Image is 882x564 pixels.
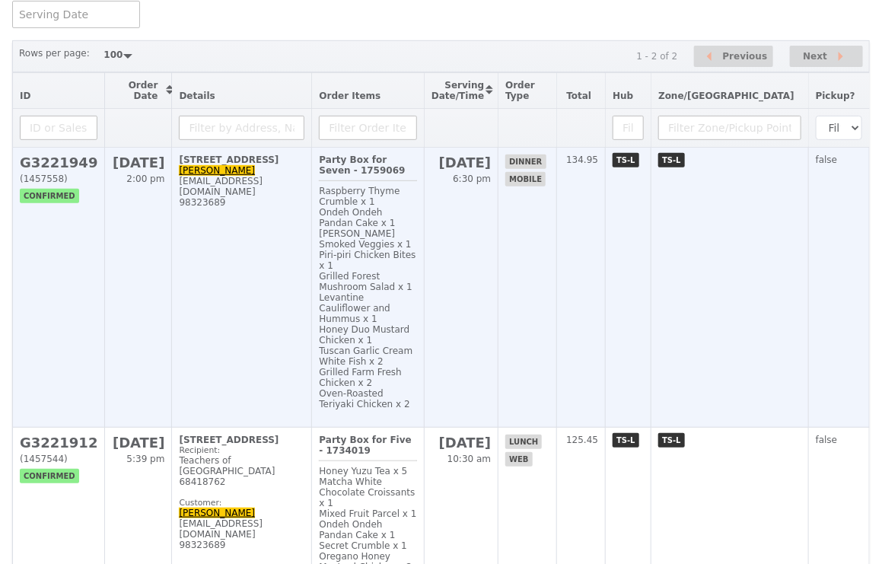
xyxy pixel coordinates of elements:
[319,435,411,456] b: Party Box for Five - 1734019
[319,292,390,324] span: Levantine Cauliflower and Hummus x 1
[20,189,79,203] span: confirmed
[179,445,304,455] div: Recipient:
[126,174,164,184] span: 2:00 pm
[112,155,164,170] h2: [DATE]
[179,155,304,165] div: [STREET_ADDRESS]
[505,80,535,101] span: Order Type
[319,271,412,292] span: Grilled Forest Mushroom Salad x 1
[816,91,855,101] span: Pickup?
[431,435,491,451] h2: [DATE]
[453,174,491,184] span: 6:30 pm
[319,116,417,140] input: Filter Order Items
[20,155,97,170] h2: G3221949
[723,47,768,65] span: Previous
[179,165,255,176] a: [PERSON_NAME]
[319,228,411,250] span: [PERSON_NAME] Smoked Veggies x 1
[658,91,794,101] span: Zone/[GEOGRAPHIC_DATA]
[613,433,639,448] span: TS-L
[816,155,838,165] span: false
[694,46,773,68] button: Previous
[179,498,304,508] div: Customer:
[12,1,140,28] input: Serving Date
[20,454,97,464] div: (1457544)
[790,46,863,68] button: Next
[319,324,409,346] span: Honey Duo Mustard Chicken x 1
[803,47,827,65] span: Next
[179,518,304,540] div: [EMAIL_ADDRESS][DOMAIN_NAME]
[319,346,412,367] span: Tuscan Garlic Cream White Fish x 2
[658,433,685,448] span: TS-L
[179,476,304,487] div: 68418762
[319,250,416,271] span: Piri‑piri Chicken Bites x 1
[566,155,598,165] span: 134.95
[505,452,532,467] span: web
[179,540,304,550] div: 98323689
[658,153,685,167] span: TS-L
[613,153,639,167] span: TS-L
[179,435,304,445] div: [STREET_ADDRESS]
[20,174,97,184] div: (1457558)
[20,91,30,101] span: ID
[319,388,409,409] span: Oven‑Roasted Teriyaki Chicken x 2
[505,155,546,169] span: dinner
[20,116,97,140] input: ID or Salesperson name
[20,469,79,483] span: confirmed
[319,91,381,101] span: Order Items
[112,435,164,451] h2: [DATE]
[179,197,304,208] div: 98323689
[20,435,97,451] h2: G3221912
[447,454,491,464] span: 10:30 am
[179,116,304,140] input: Filter by Address, Name, Email, Mobile
[319,466,407,476] span: Honey Yuzu Tea x 5
[179,91,215,101] span: Details
[126,454,164,464] span: 5:39 pm
[319,367,401,388] span: Grilled Farm Fresh Chicken x 2
[319,508,416,519] span: Mixed Fruit Parcel x 1
[566,435,598,445] span: 125.45
[319,186,400,207] span: Raspberry Thyme Crumble x 1
[613,91,633,101] span: Hub
[505,435,542,449] span: lunch
[319,476,415,508] span: Matcha White Chocolate Croissants x 1
[431,155,491,170] h2: [DATE]
[19,46,90,61] label: Rows per page:
[613,116,644,140] input: Filter Hub
[179,508,255,518] a: [PERSON_NAME]
[636,51,677,62] div: 1 - 2 of 2
[179,455,304,476] div: Teachers of [GEOGRAPHIC_DATA]
[179,176,304,197] div: [EMAIL_ADDRESS][DOMAIN_NAME]
[319,519,395,540] span: Ondeh Ondeh Pandan Cake x 1
[319,207,395,228] span: Ondeh Ondeh Pandan Cake x 1
[658,116,801,140] input: Filter Zone/Pickup Point
[505,172,546,186] span: mobile
[319,540,406,551] span: Secret Crumble x 1
[816,435,838,445] span: false
[319,155,405,176] b: Party Box for Seven - 1759069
